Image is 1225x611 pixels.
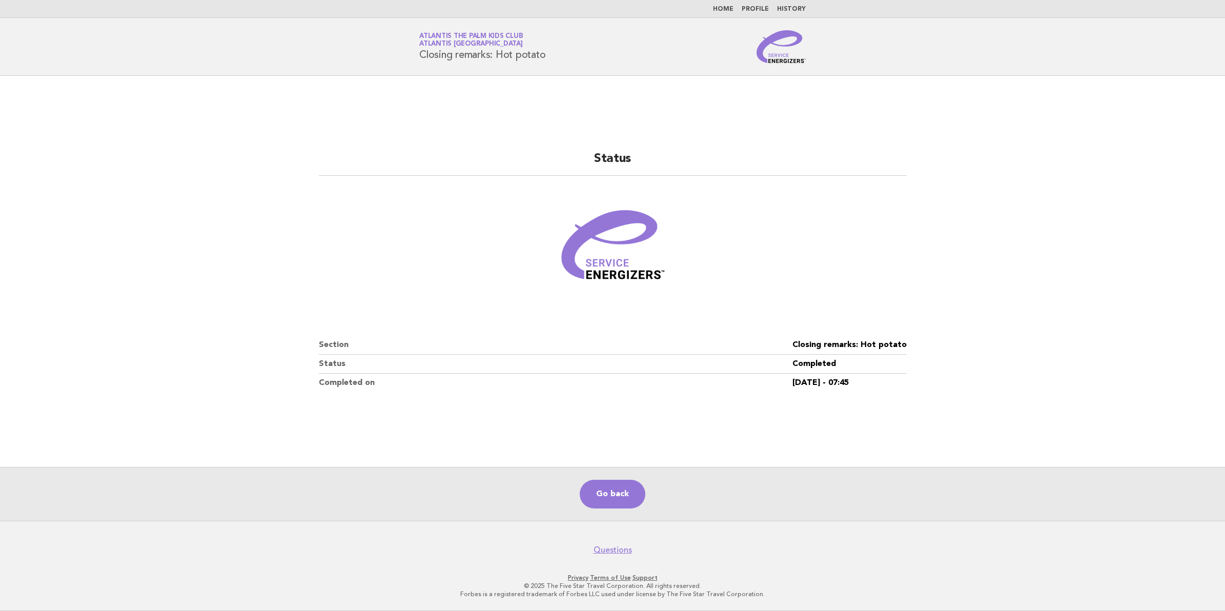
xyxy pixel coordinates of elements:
[319,336,792,355] dt: Section
[299,574,926,582] p: · ·
[299,582,926,590] p: © 2025 The Five Star Travel Corporation. All rights reserved.
[419,33,523,47] a: Atlantis The Palm Kids ClubAtlantis [GEOGRAPHIC_DATA]
[551,188,674,311] img: Verified
[713,6,733,12] a: Home
[632,574,658,581] a: Support
[777,6,806,12] a: History
[792,336,907,355] dd: Closing remarks: Hot potato
[594,545,632,555] a: Questions
[319,151,907,176] h2: Status
[319,355,792,374] dt: Status
[742,6,769,12] a: Profile
[757,30,806,63] img: Service Energizers
[792,374,907,392] dd: [DATE] - 07:45
[419,33,545,60] h1: Closing remarks: Hot potato
[299,590,926,598] p: Forbes is a registered trademark of Forbes LLC used under license by The Five Star Travel Corpora...
[590,574,631,581] a: Terms of Use
[319,374,792,392] dt: Completed on
[568,574,588,581] a: Privacy
[580,480,645,508] a: Go back
[792,355,907,374] dd: Completed
[419,41,523,48] span: Atlantis [GEOGRAPHIC_DATA]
